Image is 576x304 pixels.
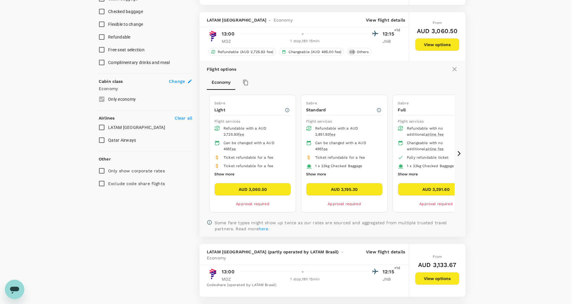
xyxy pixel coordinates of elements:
p: Other [99,156,111,162]
button: Economy [207,75,235,90]
span: Refundable (AUD 2,725.93 fee) [215,49,276,55]
p: 12:15 [383,268,398,275]
div: Refundable with a AUD 2,851.93 [315,126,378,138]
span: Qatar Airways [108,138,136,143]
span: Changeable (AUD 495.00 fee) [286,49,344,55]
span: 1 x 23kg Checked Baggage [315,164,363,168]
p: 13:00 [222,30,234,38]
span: Checked baggage [108,9,143,14]
div: Codeshare (operated by LATAM Brasil) [207,282,398,288]
span: Flight services [214,119,240,123]
div: 1 stop , 18h 15min [240,276,369,282]
p: JNB [383,38,398,44]
button: View options [415,38,459,51]
span: Approval required [236,202,269,206]
span: From [433,21,442,25]
span: - [339,249,346,255]
span: - [266,17,273,23]
span: Others [354,49,371,55]
span: LATAM [GEOGRAPHIC_DATA] (partly operated by LATAM Brasil) [207,249,339,255]
img: LA [207,30,219,42]
h6: AUD 3,133.67 [418,260,456,270]
h6: AUD 3,060.50 [417,26,458,36]
span: Change [169,78,185,84]
span: fee [238,132,244,137]
iframe: Button to launch messaging window [5,280,24,299]
span: + 9 [349,49,355,55]
span: +1d [394,27,400,33]
p: Standard [306,107,376,113]
p: Some fare types might show up twice as our rates are sourced and aggregated from multiple trusted... [215,220,458,232]
p: Exclude code share flights [108,181,165,187]
span: Flight services [306,119,332,123]
button: Show more [398,171,418,178]
p: MDZ [222,276,237,282]
p: Light [214,107,285,113]
div: Refundable with no additional [407,126,469,138]
span: fee [230,147,236,151]
span: Flight services [398,119,424,123]
span: LATAM [GEOGRAPHIC_DATA] [108,125,165,130]
span: Economy [274,17,293,23]
span: Ticket refundable for a fee [315,155,365,160]
span: From [433,255,442,259]
span: fee [322,147,327,151]
div: Can be changed with a AUD 495 [315,140,378,152]
span: Ticket refundable for a fee [223,164,273,168]
p: JNB [383,276,398,282]
span: Sabre [214,101,225,105]
span: Fully refundable ticket [407,155,448,160]
p: Full [398,107,468,113]
button: View options [415,272,459,285]
span: Sabre [306,101,317,105]
div: Can be changed with a AUD 495 [223,140,286,152]
strong: Airlines [99,116,114,120]
p: Economy [99,86,192,92]
button: AUD 3,291.60 [398,183,474,196]
span: Free seat selection [108,47,145,52]
strong: Cabin class [99,79,123,84]
p: View flight details [366,17,405,23]
button: Show more [306,171,326,178]
span: fee [329,132,335,137]
span: Approval required [328,202,361,206]
span: airline fee [425,132,444,137]
span: LATAM [GEOGRAPHIC_DATA] [207,17,266,23]
span: Complimentary drinks and meal [108,60,170,65]
button: AUD 3,060.50 [214,183,291,196]
span: Approval required [419,202,453,206]
img: LA [207,268,219,280]
button: Show more [214,171,234,178]
span: +1d [394,265,400,271]
div: Changeable with no additional [407,140,469,152]
p: Flight options [207,66,236,72]
p: 13:00 [222,268,234,275]
span: Refundable [108,35,131,39]
span: airline fee [425,147,444,151]
p: MDZ [222,38,237,44]
span: Economy [207,255,226,261]
span: Ticket refundable for a fee [223,155,273,160]
p: View flight details [366,249,405,261]
span: Only economy [108,97,136,102]
p: Clear all [175,115,192,121]
a: here [259,226,268,231]
div: 1 stop , 18h 15min [240,38,369,44]
p: Only show corporate rates [108,168,165,174]
button: AUD 3,195.30 [306,183,383,196]
p: 12:15 [383,30,398,38]
div: Refundable with a AUD 2,725.93 [223,126,286,138]
span: 1 x 23kg Checked Baggage [407,164,454,168]
span: Flexible to change [108,22,143,27]
span: Sabre [398,101,409,105]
